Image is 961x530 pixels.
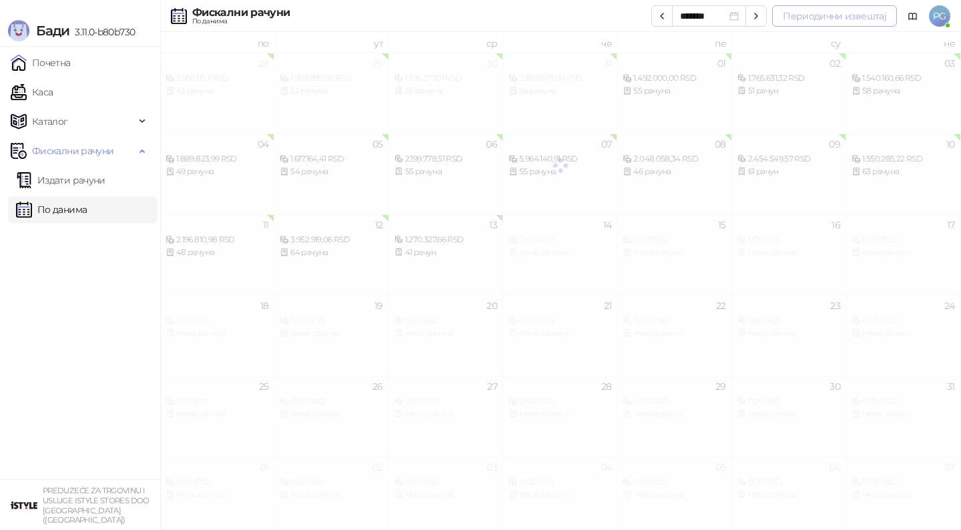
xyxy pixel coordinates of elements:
small: PREDUZEĆE ZA TRGOVINU I USLUGE ISTYLE STORES DOO [GEOGRAPHIC_DATA] ([GEOGRAPHIC_DATA]) [43,486,149,525]
span: Бади [36,23,69,39]
a: По данима [16,196,87,223]
span: PG [929,5,950,27]
a: Почетна [11,49,71,76]
button: Периодични извештај [772,5,897,27]
span: Каталог [32,108,68,135]
a: Документација [902,5,924,27]
div: Фискални рачуни [192,7,290,18]
span: 3.11.0-b80b730 [69,26,135,38]
span: Фискални рачуни [32,138,113,164]
img: 64x64-companyLogo-77b92cf4-9946-4f36-9751-bf7bb5fd2c7d.png [11,492,37,519]
img: Logo [8,20,29,41]
a: Каса [11,79,53,105]
a: Издати рачуни [16,167,105,194]
div: По данима [192,18,290,25]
